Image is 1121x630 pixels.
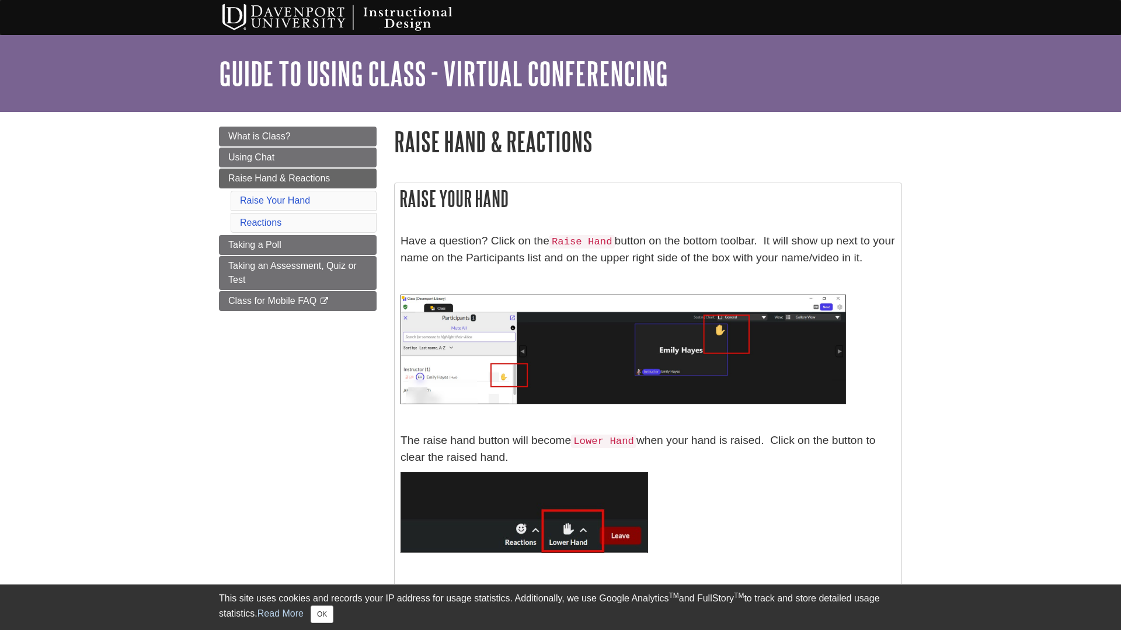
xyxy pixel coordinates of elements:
[401,472,648,552] img: lower hand on chat panel
[219,127,377,146] a: What is Class?
[219,127,377,311] div: Guide Page Menu
[571,435,636,448] code: Lower Hand
[401,295,846,404] img: raised hand on chat panel
[219,291,377,311] a: Class for Mobile FAQ
[228,240,281,250] span: Taking a Poll
[401,432,896,466] p: The raise hand button will become when your hand is raised. Click on the button to clear the rais...
[240,218,281,228] a: Reactions
[219,169,377,188] a: Raise Hand & Reactions
[240,195,310,205] a: Raise Your Hand
[394,127,902,156] h1: Raise Hand & Reactions
[734,591,744,600] sup: TM
[213,3,493,32] img: Davenport University Instructional Design
[395,183,901,214] h2: Raise Your Hand
[549,235,615,249] code: Raise Hand
[311,605,333,623] button: Close
[319,297,329,305] i: This link opens in a new window
[228,261,357,285] span: Taking an Assessment, Quiz or Test
[228,131,291,141] span: What is Class?
[219,55,668,92] a: Guide to Using Class - Virtual Conferencing
[228,173,330,183] span: Raise Hand & Reactions
[219,591,902,623] div: This site uses cookies and records your IP address for usage statistics. Additionally, we use Goo...
[669,591,678,600] sup: TM
[257,608,304,618] a: Read More
[219,256,377,290] a: Taking an Assessment, Quiz or Test
[228,296,316,306] span: Class for Mobile FAQ
[401,233,896,267] p: Have a question? Click on the button on the bottom toolbar. It will show up next to your name on ...
[219,148,377,167] a: Using Chat
[228,152,274,162] span: Using Chat
[219,235,377,255] a: Taking a Poll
